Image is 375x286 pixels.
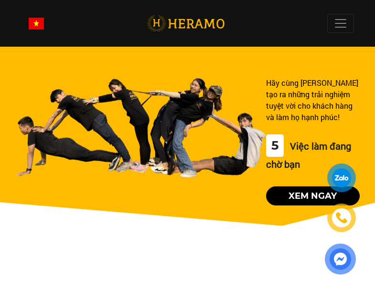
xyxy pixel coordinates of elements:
img: logo [147,14,225,33]
div: Hãy cùng [PERSON_NAME] tạo ra những trải nghiệm tuyệt vời cho khách hàng và làm họ hạnh phúc! [266,77,360,123]
a: phone-icon [329,205,354,231]
img: banner [15,77,266,178]
button: Xem ngay [266,186,360,205]
span: Việc làm đang chờ bạn [266,140,351,170]
img: phone-icon [336,213,347,223]
div: 5 [266,134,284,157]
img: vn-flag.png [29,18,44,30]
